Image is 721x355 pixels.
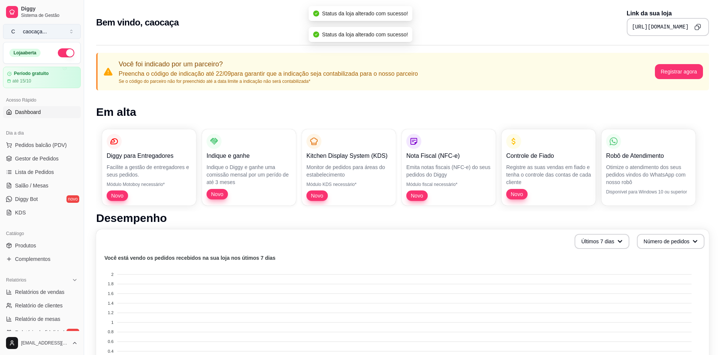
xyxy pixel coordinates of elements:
[14,71,49,76] article: Período gratuito
[313,31,319,37] span: check-circle
[3,67,81,88] a: Período gratuitoaté 15/10
[111,272,113,277] tspan: 2
[15,155,59,162] span: Gestor de Pedidos
[23,28,47,35] div: caocaça ...
[108,339,113,344] tspan: 0.6
[3,334,81,352] button: [EMAIL_ADDRESS][DOMAIN_NAME]
[207,163,291,186] p: Indique o Diggy e ganhe uma comissão mensal por um perído de até 3 meses
[108,291,113,296] tspan: 1.6
[3,94,81,106] div: Acesso Rápido
[119,78,418,84] p: Se o código do parceiro não for preenchido até a data limite a indicação não será contabilizada*
[15,255,50,263] span: Complementos
[3,24,81,39] button: Select a team
[306,151,391,160] p: Kitchen Display System (KDS)
[12,78,31,84] article: até 15/10
[107,151,192,160] p: Diggy para Entregadores
[606,189,691,195] p: Disponível para Windows 10 ou superior
[406,163,491,178] p: Emita notas fiscais (NFC-e) do seus pedidos do Diggy
[9,28,17,35] span: C
[606,151,691,160] p: Robô de Atendimento
[108,282,113,286] tspan: 1.8
[15,141,67,149] span: Pedidos balcão (PDV)
[322,10,408,16] span: Status da loja alterado com sucesso!
[21,340,69,346] span: [EMAIL_ADDRESS][DOMAIN_NAME]
[15,182,48,189] span: Salão / Mesas
[108,192,127,199] span: Novo
[107,181,192,187] p: Módulo Motoboy necessário*
[3,127,81,139] div: Dia a dia
[96,16,179,28] h2: Bem vindo, caocaça
[15,195,38,203] span: Diggy Bot
[606,163,691,186] p: Otimize o atendimento dos seus pedidos vindos do WhatsApp com nosso robô
[119,69,418,78] p: Preencha o código de indicação até 22/09 para garantir que a indicação seja contabilizada para o ...
[15,329,67,336] span: Relatório de fidelidade
[602,129,695,205] button: Robô de AtendimentoOtimize o atendimento dos seus pedidos vindos do WhatsApp com nosso robôDispon...
[302,129,396,205] button: Kitchen Display System (KDS)Monitor de pedidos para áreas do estabelecimentoMódulo KDS necessário...
[3,240,81,252] a: Produtos
[108,301,113,306] tspan: 1.4
[3,106,81,118] a: Dashboard
[692,21,704,33] button: Copy to clipboard
[655,64,703,79] button: Registrar agora
[108,330,113,334] tspan: 0.8
[3,139,81,151] button: Pedidos balcão (PDV)
[308,192,326,199] span: Novo
[575,234,629,249] button: Últimos 7 dias
[108,349,113,354] tspan: 0.4
[3,193,81,205] a: Diggy Botnovo
[306,181,391,187] p: Módulo KDS necessário*
[3,228,81,240] div: Catálogo
[58,48,74,57] button: Alterar Status
[632,23,689,31] pre: [URL][DOMAIN_NAME]
[306,163,391,178] p: Monitor de pedidos para áreas do estabelecimento
[313,10,319,16] span: check-circle
[15,209,26,216] span: KDS
[6,277,26,283] span: Relatórios
[208,190,226,198] span: Novo
[15,302,63,309] span: Relatório de clientes
[506,151,591,160] p: Controle de Fiado
[96,105,709,119] h1: Em alta
[502,129,596,205] button: Controle de FiadoRegistre as suas vendas em fiado e tenha o controle das contas de cada clienteNovo
[627,9,709,18] p: Link da sua loja
[3,253,81,265] a: Complementos
[3,313,81,325] a: Relatório de mesas
[102,129,196,205] button: Diggy para EntregadoresFacilite a gestão de entregadores e seus pedidos.Módulo Motoboy necessário...
[21,12,78,18] span: Sistema de Gestão
[637,234,704,249] button: Número de pedidos
[3,3,81,21] a: DiggySistema de Gestão
[3,286,81,298] a: Relatórios de vendas
[406,151,491,160] p: Nota Fiscal (NFC-e)
[408,192,426,199] span: Novo
[3,153,81,165] a: Gestor de Pedidos
[107,163,192,178] p: Facilite a gestão de entregadores e seus pedidos.
[508,190,526,198] span: Novo
[3,166,81,178] a: Lista de Pedidos
[104,255,276,261] text: Você está vendo os pedidos recebidos na sua loja nos útimos 7 dias
[3,327,81,339] a: Relatório de fidelidadenovo
[111,320,113,325] tspan: 1
[9,49,41,57] div: Loja aberta
[207,151,291,160] p: Indique e ganhe
[406,181,491,187] p: Módulo fiscal necessário*
[402,129,496,205] button: Nota Fiscal (NFC-e)Emita notas fiscais (NFC-e) do seus pedidos do DiggyMódulo fiscal necessário*Novo
[108,310,113,315] tspan: 1.2
[15,168,54,176] span: Lista de Pedidos
[506,163,591,186] p: Registre as suas vendas em fiado e tenha o controle das contas de cada cliente
[3,180,81,192] a: Salão / Mesas
[96,211,709,225] h1: Desempenho
[322,31,408,37] span: Status da loja alterado com sucesso!
[21,6,78,12] span: Diggy
[119,59,418,69] p: Você foi indicado por um parceiro?
[3,300,81,312] a: Relatório de clientes
[3,207,81,219] a: KDS
[15,242,36,249] span: Produtos
[15,315,60,323] span: Relatório de mesas
[15,288,65,296] span: Relatórios de vendas
[202,129,296,205] button: Indique e ganheIndique o Diggy e ganhe uma comissão mensal por um perído de até 3 mesesNovo
[15,108,41,116] span: Dashboard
